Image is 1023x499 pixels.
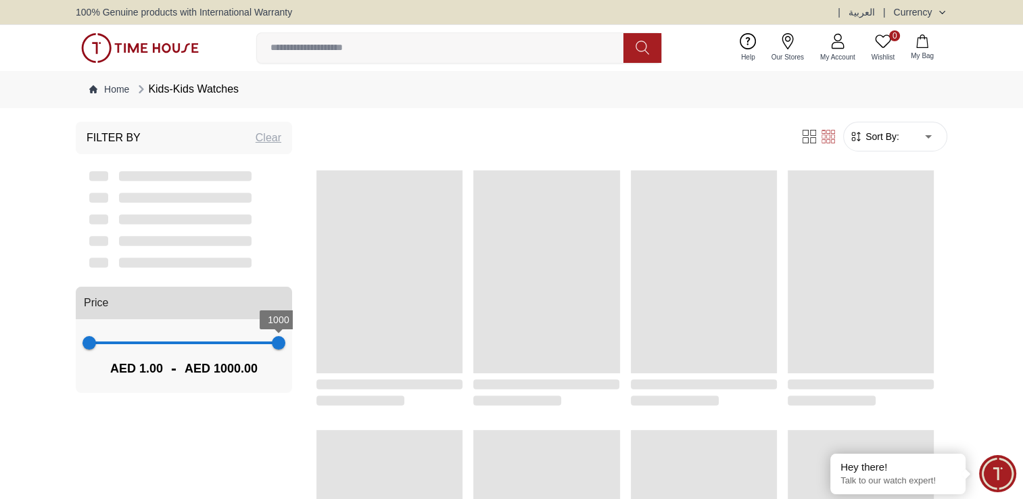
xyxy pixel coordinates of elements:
span: - [163,358,185,379]
nav: Breadcrumb [76,70,947,108]
a: 0Wishlist [863,30,903,65]
button: Sort By: [849,130,899,143]
span: AED 1000.00 [185,359,258,378]
button: Price [76,287,292,319]
p: Talk to our watch expert! [840,475,955,487]
div: Kids-Kids Watches [135,81,239,97]
span: | [838,5,840,19]
span: My Account [815,52,861,62]
span: 0 [889,30,900,41]
img: ... [81,33,199,63]
span: Wishlist [866,52,900,62]
span: My Bag [905,51,939,61]
h3: Filter By [87,130,141,146]
div: Clear [256,130,281,146]
span: | [883,5,886,19]
div: Hey there! [840,460,955,474]
a: Our Stores [763,30,812,65]
span: Help [736,52,761,62]
span: 1000 [268,314,289,325]
div: Chat Widget [979,455,1016,492]
span: Price [84,295,108,311]
span: 100% Genuine products with International Warranty [76,5,292,19]
button: My Bag [903,32,942,64]
span: Sort By: [863,130,899,143]
div: Currency [893,5,937,19]
a: Help [733,30,763,65]
span: AED 1.00 [110,359,163,378]
span: Our Stores [766,52,809,62]
a: Home [89,82,129,96]
button: العربية [849,5,875,19]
